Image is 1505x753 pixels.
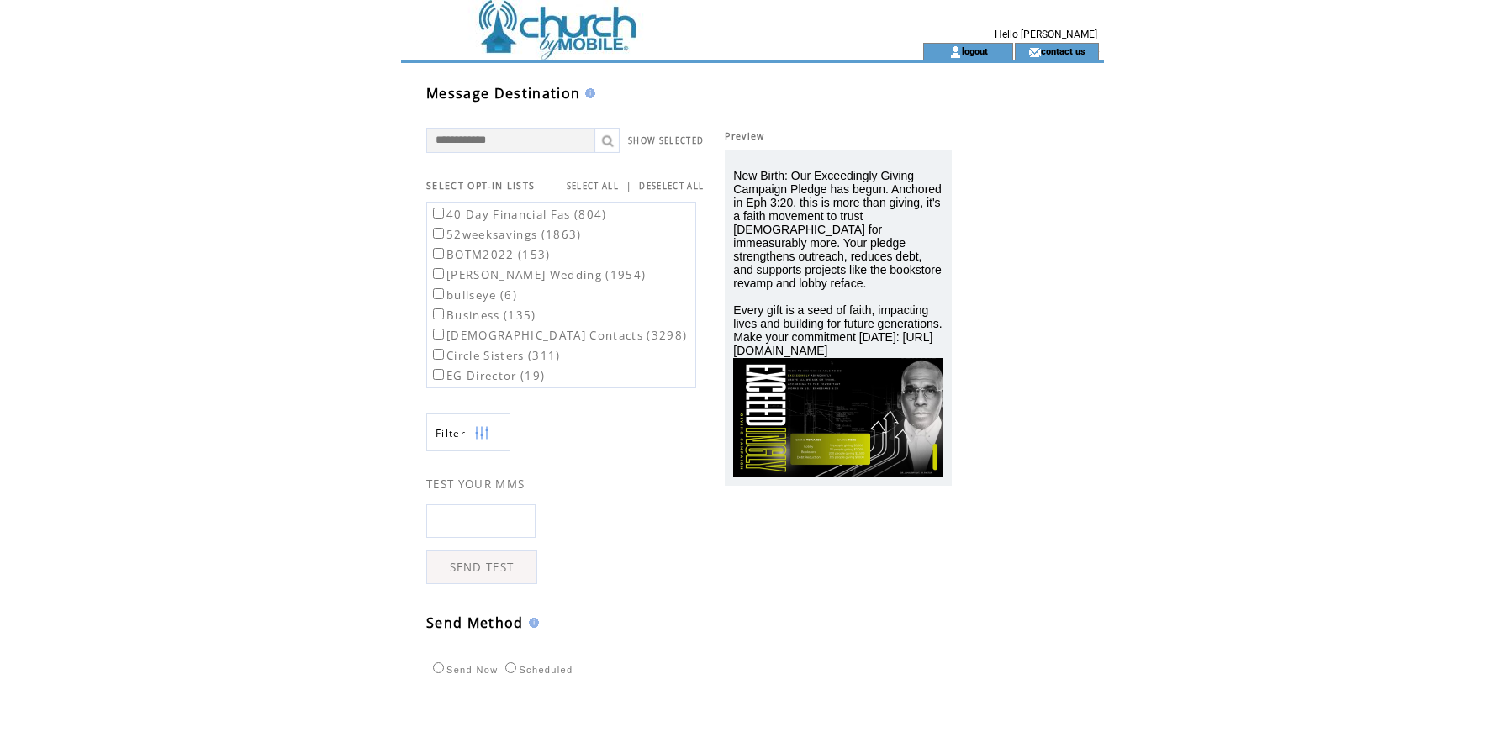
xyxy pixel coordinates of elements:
span: Show filters [436,426,466,440]
a: logout [962,45,988,56]
span: Send Method [426,613,524,632]
label: Business (135) [430,308,536,323]
a: SEND TEST [426,550,537,584]
label: [PERSON_NAME] Wedding (1954) [430,267,646,282]
a: SHOW SELECTED [628,135,704,146]
img: account_icon.gif [949,45,962,59]
span: TEST YOUR MMS [426,477,525,492]
input: Scheduled [505,662,516,673]
label: 40 Day Financial Fas (804) [430,207,607,222]
a: SELECT ALL [567,181,619,192]
input: [DEMOGRAPHIC_DATA] Contacts (3298) [433,329,444,340]
input: Business (135) [433,308,444,319]
input: 52weeksavings (1863) [433,228,444,239]
input: [PERSON_NAME] Wedding (1954) [433,268,444,279]
span: New Birth: Our Exceedingly Giving Campaign Pledge has begun. Anchored in Eph 3:20, this is more t... [733,169,942,357]
input: EG Director (19) [433,369,444,380]
span: SELECT OPT-IN LISTS [426,180,535,192]
input: Send Now [433,662,444,673]
img: help.gif [580,88,595,98]
label: [DEMOGRAPHIC_DATA] Contacts (3298) [430,328,687,343]
label: bullseye (6) [430,287,517,303]
a: DESELECT ALL [639,181,704,192]
input: 40 Day Financial Fas (804) [433,208,444,219]
label: Send Now [429,665,498,675]
label: EG Director (19) [430,368,545,383]
span: Message Destination [426,84,580,103]
input: Circle Sisters (311) [433,349,444,360]
img: help.gif [524,618,539,628]
label: Scheduled [501,665,573,675]
label: Circle Sisters (311) [430,348,561,363]
img: contact_us_icon.gif [1028,45,1041,59]
span: Hello [PERSON_NAME] [995,29,1097,40]
label: 52weeksavings (1863) [430,227,582,242]
input: BOTM2022 (153) [433,248,444,259]
img: filters.png [474,414,489,452]
label: BOTM2022 (153) [430,247,551,262]
a: contact us [1041,45,1085,56]
span: Preview [725,130,764,142]
a: Filter [426,413,510,451]
input: bullseye (6) [433,288,444,299]
span: | [626,178,632,193]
